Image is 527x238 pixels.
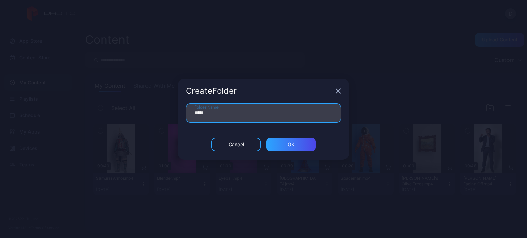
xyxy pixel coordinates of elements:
input: Folder Name [186,103,341,123]
div: Create Folder [186,87,333,95]
div: Cancel [229,142,244,147]
div: ОК [288,142,294,147]
button: ОК [266,138,316,151]
button: Cancel [211,138,261,151]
